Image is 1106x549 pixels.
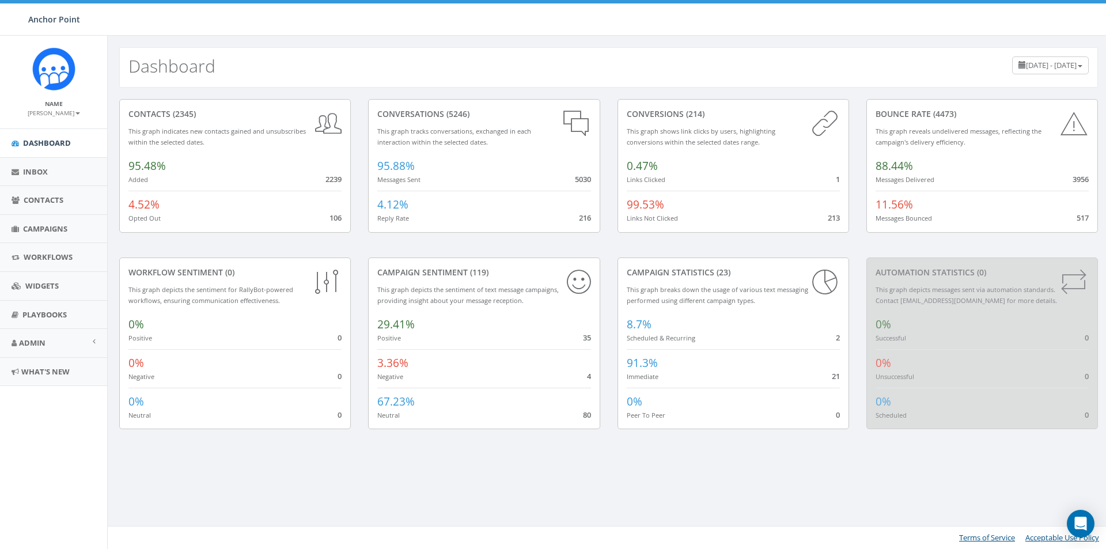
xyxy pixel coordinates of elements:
span: Playbooks [22,309,67,320]
span: 0% [128,355,144,370]
span: 4.52% [128,197,160,212]
small: Links Not Clicked [627,214,678,222]
span: 0 [338,332,342,343]
small: This graph depicts messages sent via automation standards. Contact [EMAIL_ADDRESS][DOMAIN_NAME] f... [876,285,1057,305]
img: Rally_platform_Icon_1.png [32,47,75,90]
span: Admin [19,338,46,348]
span: (0) [223,267,234,278]
span: (4473) [931,108,956,119]
span: 2 [836,332,840,343]
small: Negative [377,372,403,381]
span: Workflows [24,252,73,262]
span: 35 [583,332,591,343]
a: Acceptable Use Policy [1025,532,1099,543]
h2: Dashboard [128,56,215,75]
div: conversions [627,108,840,120]
div: conversations [377,108,590,120]
span: Widgets [25,281,59,291]
span: 0.47% [627,158,658,173]
span: 0% [128,394,144,409]
span: 0% [128,317,144,332]
small: Messages Sent [377,175,421,184]
small: Messages Delivered [876,175,934,184]
span: 216 [579,213,591,223]
small: Name [45,100,63,108]
div: Bounce Rate [876,108,1089,120]
small: This graph reveals undelivered messages, reflecting the campaign's delivery efficiency. [876,127,1041,146]
span: 8.7% [627,317,652,332]
span: 21 [832,371,840,381]
small: Neutral [377,411,400,419]
span: 1 [836,174,840,184]
span: 517 [1077,213,1089,223]
span: Dashboard [23,138,71,148]
span: (214) [684,108,704,119]
small: Added [128,175,148,184]
small: Positive [128,334,152,342]
small: Scheduled [876,411,907,419]
span: 0 [1085,371,1089,381]
small: Links Clicked [627,175,665,184]
span: 67.23% [377,394,415,409]
small: Neutral [128,411,151,419]
small: This graph depicts the sentiment for RallyBot-powered workflows, ensuring communication effective... [128,285,293,305]
a: Terms of Service [959,532,1015,543]
span: 95.88% [377,158,415,173]
a: [PERSON_NAME] [28,107,80,118]
span: 0% [876,317,891,332]
span: [DATE] - [DATE] [1026,60,1077,70]
div: contacts [128,108,342,120]
small: Negative [128,372,154,381]
small: Scheduled & Recurring [627,334,695,342]
span: 0% [627,394,642,409]
span: 91.3% [627,355,658,370]
span: 0 [338,410,342,420]
small: Immediate [627,372,658,381]
small: Reply Rate [377,214,409,222]
small: Unsuccessful [876,372,914,381]
small: [PERSON_NAME] [28,109,80,117]
small: This graph breaks down the usage of various text messaging performed using different campaign types. [627,285,808,305]
span: 3.36% [377,355,408,370]
span: Inbox [23,166,48,177]
span: Anchor Point [28,14,80,25]
span: 80 [583,410,591,420]
small: This graph shows link clicks by users, highlighting conversions within the selected dates range. [627,127,775,146]
small: Peer To Peer [627,411,665,419]
small: This graph depicts the sentiment of text message campaigns, providing insight about your message ... [377,285,559,305]
span: Contacts [24,195,63,205]
span: 0 [338,371,342,381]
span: 0 [1085,332,1089,343]
span: 0 [1085,410,1089,420]
small: This graph tracks conversations, exchanged in each interaction within the selected dates. [377,127,531,146]
span: 88.44% [876,158,913,173]
span: 0 [836,410,840,420]
span: 106 [329,213,342,223]
span: (0) [975,267,986,278]
span: 213 [828,213,840,223]
div: Open Intercom Messenger [1067,510,1094,537]
div: Campaign Sentiment [377,267,590,278]
div: Automation Statistics [876,267,1089,278]
small: Opted Out [128,214,161,222]
small: Messages Bounced [876,214,932,222]
span: 3956 [1073,174,1089,184]
span: (119) [468,267,488,278]
div: Campaign Statistics [627,267,840,278]
span: 29.41% [377,317,415,332]
span: 11.56% [876,197,913,212]
span: (5246) [444,108,469,119]
span: 5030 [575,174,591,184]
small: Positive [377,334,401,342]
span: 0% [876,394,891,409]
span: Campaigns [23,224,67,234]
span: 0% [876,355,891,370]
span: 99.53% [627,197,664,212]
small: Successful [876,334,906,342]
small: This graph indicates new contacts gained and unsubscribes within the selected dates. [128,127,306,146]
div: Workflow Sentiment [128,267,342,278]
span: 4 [587,371,591,381]
span: 95.48% [128,158,166,173]
span: (2345) [171,108,196,119]
span: 4.12% [377,197,408,212]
